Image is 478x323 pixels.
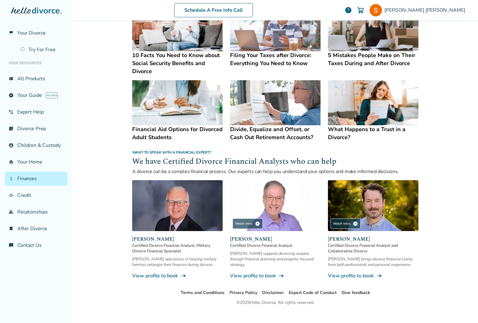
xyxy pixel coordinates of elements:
a: garage_homeYour Home [5,155,68,169]
span: play_circle [255,221,260,226]
a: exploreYour GuideAI beta [5,88,68,102]
span: [PERSON_NAME] [328,235,418,243]
span: view_list [9,76,14,81]
span: bookmark_check [9,226,14,231]
img: What Happens to a Trust in a Divorce? [328,80,418,126]
img: Financial Aid Options for Divorced Adult Students [132,80,223,126]
span: finance_mode [9,193,14,198]
a: view_listAll Products [5,72,68,86]
span: explore [9,93,14,98]
div: [PERSON_NAME] specializes in helping military families untangle their finances during divorce. [132,256,223,267]
img: David Smith [132,180,223,231]
span: Certified Divorce Financial Analyst, Military Divorce Financial Specialist [132,243,223,254]
a: View profile to bookline_end_arrow_notch [132,272,223,279]
a: flag_2Your Divorce [5,26,68,40]
a: list_alt_checkDivorce Prep [5,122,68,136]
span: phone_in_talk [9,110,14,114]
a: Schedule A Free Info Call [174,3,253,17]
a: bookmark_checkAfter Divorce [5,222,68,236]
h4: 10 Facts You Need to Know about Social Security Benefits and Divorce [132,51,223,75]
a: View profile to bookline_end_arrow_notch [230,272,321,279]
a: 10 Facts You Need to Know about Social Security Benefits and Divorce10 Facts You Need to Know abo... [132,6,223,75]
a: What Happens to a Trust in a Divorce?What Happens to a Trust in a Divorce? [328,80,418,142]
span: flag_2 [9,31,14,35]
a: Financial Aid Options for Divorced Adult StudentsFinancial Aid Options for Divorced Adult Students [132,80,223,142]
span: play_circle [353,221,358,226]
a: chat_infoContact Us [5,238,68,252]
span: garage_home [9,159,14,164]
a: Privacy Policy [229,290,257,296]
div: [PERSON_NAME] brings divorce financial clarity from both professional and personal experience. [328,256,418,267]
span: attach_money [9,176,14,181]
h4: 5 Mistakes People Make on Their Taxes During and After Divorce [328,51,418,67]
span: list_alt_check [9,126,14,131]
div: © 2025 Hello Divorce. All rights reserved. [237,299,314,306]
span: [PERSON_NAME] [230,235,321,243]
h4: What Happens to a Trust in a Divorce? [328,125,418,141]
div: Watch Intro [233,218,263,229]
span: account_child [9,143,14,148]
li: Give feedback [342,289,370,296]
h4: Financial Aid Options for Divorced Adult Students [132,125,223,141]
img: John Duffy [328,180,418,231]
div: Watch Intro [330,218,361,229]
img: Filing Your Taxes after Divorce: Everything You Need to Know [230,6,321,51]
span: AI beta [46,92,58,98]
span: Your Divorce [17,30,46,36]
iframe: Chat Widget [447,293,478,323]
a: groupRelationships [5,205,68,219]
h4: Divide, Equalize and Offset, or Cash Out Retirement Accounts? [230,125,321,141]
span: Certified Divorce Financial Analyst [230,243,321,248]
a: Try For Free [17,43,68,57]
div: [PERSON_NAME] supports divorcing couples through financial planning and property-focused strategy. [230,251,321,267]
a: Terms and Conditions [181,290,224,296]
img: Divide, Equalize and Offset, or Cash Out Retirement Accounts? [230,80,321,126]
a: account_childChildren & Custody [5,138,68,152]
img: Shannon McCune [370,4,382,16]
span: [PERSON_NAME] [132,235,223,243]
span: group [9,209,14,214]
a: Divide, Equalize and Offset, or Cash Out Retirement Accounts?Divide, Equalize and Offset, or Cash... [230,80,321,142]
a: help [345,6,352,14]
a: Filing Your Taxes after Divorce: Everything You Need to KnowFiling Your Taxes after Divorce: Ever... [230,6,321,67]
li: Your Resources [5,57,68,69]
img: 5 Mistakes People Make on Their Taxes During and After Divorce [328,6,418,51]
a: 5 Mistakes People Make on Their Taxes During and After Divorce5 Mistakes People Make on Their Tax... [328,6,418,67]
p: A divorce can be a complex financial process. Our experts can help you understand your options an... [132,168,419,175]
img: 10 Facts You Need to Know about Social Security Benefits and Divorce [132,6,223,51]
li: Disclaimer [262,289,284,296]
a: View profile to bookline_end_arrow_notch [328,272,418,279]
span: line_end_arrow_notch [278,273,284,279]
h2: We have Certified Divorce Financial Analysts who can help [132,156,419,168]
span: Certified Divorce Financial Analyst and Collaborative Divorce [328,243,418,254]
a: attach_moneyFinances [5,172,68,186]
span: [PERSON_NAME] [PERSON_NAME] [384,7,468,14]
span: Want to speak with a financial expert? [132,150,212,155]
img: Jeff Landers [230,180,321,231]
img: Cart [357,6,364,14]
span: line_end_arrow_notch [180,273,187,279]
a: phone_in_talkExpert Help [5,105,68,119]
a: finance_modeCredit [5,188,68,202]
h4: Filing Your Taxes after Divorce: Everything You Need to Know [230,51,321,67]
span: chat_info [9,243,14,248]
span: line_end_arrow_notch [376,273,382,279]
a: Expert Code of Conduct [289,290,337,296]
